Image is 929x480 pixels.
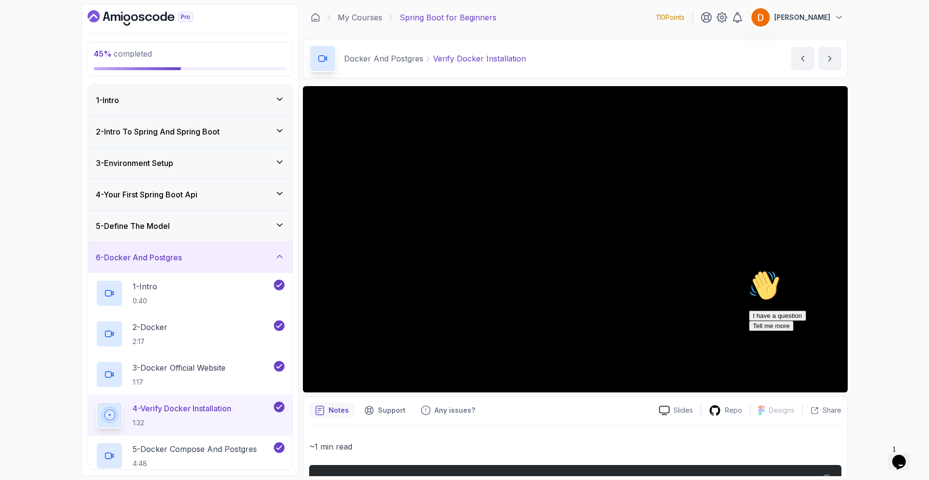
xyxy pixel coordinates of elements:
p: Verify Docker Installation [433,53,526,64]
button: 2-Docker2:17 [96,320,285,347]
h3: 6 - Docker And Postgres [96,252,182,263]
button: 4-Your First Spring Boot Api [88,179,292,210]
button: Tell me more [4,55,48,65]
button: notes button [309,403,355,418]
h3: 5 - Define The Model [96,220,170,232]
p: 1:32 [133,418,231,428]
p: 4 - Verify Docker Installation [133,403,231,414]
p: 2:17 [133,337,167,346]
button: previous content [791,47,814,70]
p: [PERSON_NAME] [774,13,830,22]
p: Docker And Postgres [344,53,423,64]
p: 5 - Docker Compose And Postgres [133,443,257,455]
p: Spring Boot for Beginners [400,12,496,23]
a: Slides [651,405,701,416]
h3: 1 - Intro [96,94,119,106]
p: 4:48 [133,459,257,468]
h3: 4 - Your First Spring Boot Api [96,189,197,200]
button: 4-Verify Docker Installation1:32 [96,402,285,429]
p: 1:17 [133,377,225,387]
span: 45 % [94,49,112,59]
a: Repo [701,405,750,417]
p: ~1 min read [309,440,841,453]
p: Repo [725,405,742,415]
p: 1 - Intro [133,281,157,292]
div: 👋Hi! How can we help?I have a questionTell me more [4,4,178,65]
img: :wave: [4,4,35,35]
button: 1-Intro [88,85,292,116]
p: 3 - Docker Official Website [133,362,225,374]
iframe: 4 - Verify Docker Installation [303,86,848,392]
button: 3-Environment Setup [88,148,292,179]
button: 1-Intro0:40 [96,280,285,307]
button: 5-Define The Model [88,210,292,241]
button: 5-Docker Compose And Postgres4:48 [96,442,285,469]
h3: 2 - Intro To Spring And Spring Boot [96,126,220,137]
span: Hi! How can we help? [4,29,96,36]
a: My Courses [338,12,382,23]
button: next content [818,47,841,70]
p: 110 Points [656,13,685,22]
iframe: chat widget [888,441,919,470]
button: Feedback button [415,403,481,418]
p: 2 - Docker [133,321,167,333]
button: 3-Docker Official Website1:17 [96,361,285,388]
button: 2-Intro To Spring And Spring Boot [88,116,292,147]
p: Notes [329,405,349,415]
a: Dashboard [311,13,320,22]
button: I have a question [4,45,61,55]
img: user profile image [751,8,770,27]
p: 0:40 [133,296,157,306]
button: user profile image[PERSON_NAME] [751,8,844,27]
button: 6-Docker And Postgres [88,242,292,273]
p: Support [378,405,405,415]
span: completed [94,49,152,59]
a: Dashboard [88,10,215,26]
button: Support button [359,403,411,418]
p: Any issues? [435,405,475,415]
p: Slides [674,405,693,415]
iframe: chat widget [745,266,919,436]
h3: 3 - Environment Setup [96,157,173,169]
